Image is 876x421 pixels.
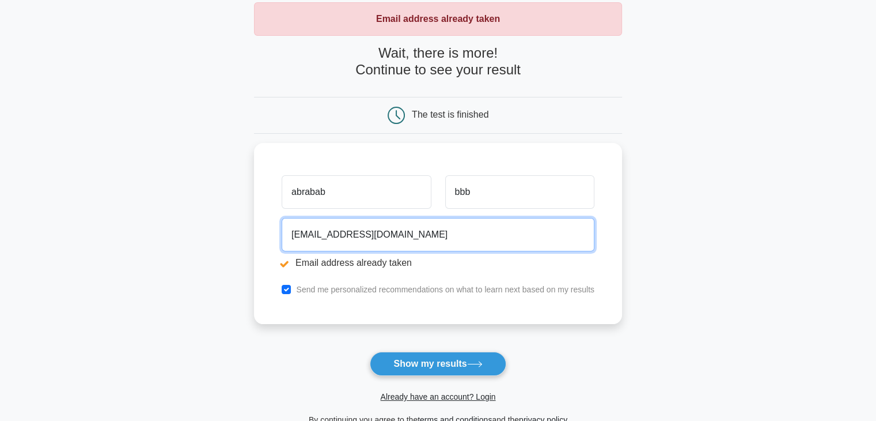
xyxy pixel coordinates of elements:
[412,110,488,119] div: The test is finished
[376,14,500,24] strong: Email address already taken
[296,285,594,294] label: Send me personalized recommendations on what to learn next based on my results
[282,175,431,209] input: First name
[445,175,594,209] input: Last name
[254,45,622,78] h4: Wait, there is more! Continue to see your result
[370,352,506,376] button: Show my results
[282,256,594,270] li: Email address already taken
[380,392,495,401] a: Already have an account? Login
[282,218,594,251] input: Email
